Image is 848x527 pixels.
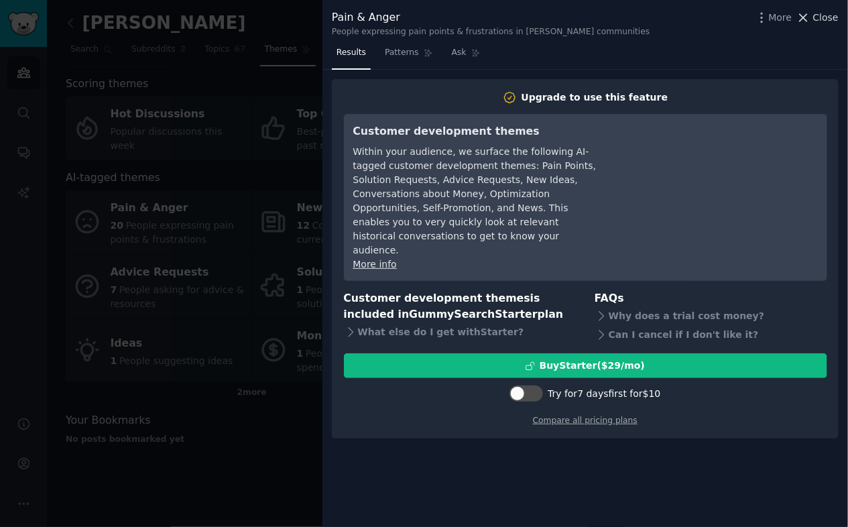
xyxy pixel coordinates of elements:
[769,11,792,25] span: More
[344,290,577,323] h3: Customer development themes is included in plan
[344,353,827,378] button: BuyStarter($29/mo)
[813,11,839,25] span: Close
[540,359,645,373] div: Buy Starter ($ 29 /mo )
[533,416,638,425] a: Compare all pricing plans
[755,11,792,25] button: More
[595,290,827,307] h3: FAQs
[353,123,598,140] h3: Customer development themes
[409,308,537,320] span: GummySearch Starter
[380,42,437,70] a: Patterns
[522,91,668,105] div: Upgrade to use this feature
[332,42,371,70] a: Results
[548,387,660,401] div: Try for 7 days first for $10
[385,47,418,59] span: Patterns
[344,323,577,342] div: What else do I get with Starter ?
[353,259,397,270] a: More info
[452,47,467,59] span: Ask
[332,26,650,38] div: People expressing pain points & frustrations in [PERSON_NAME] communities
[796,11,839,25] button: Close
[595,325,827,344] div: Can I cancel if I don't like it?
[447,42,485,70] a: Ask
[353,145,598,257] div: Within your audience, we surface the following AI-tagged customer development themes: Pain Points...
[332,9,650,26] div: Pain & Anger
[595,306,827,325] div: Why does a trial cost money?
[337,47,366,59] span: Results
[617,123,818,224] iframe: YouTube video player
